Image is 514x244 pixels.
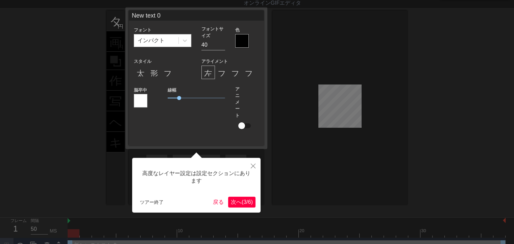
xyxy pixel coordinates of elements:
[231,199,242,205] font: 次へ
[210,197,226,208] button: 戻る
[246,199,248,205] font: /
[140,199,164,205] font: ツアー終了
[248,199,251,205] font: 6
[228,197,255,208] button: 次
[137,197,166,207] button: ツアー終了
[243,199,246,205] font: 3
[251,199,253,205] font: )
[246,158,261,173] button: 近い
[213,199,224,205] font: 戻る
[242,199,243,205] font: (
[142,170,250,184] font: 高度なレイヤー設定は設定セクションにあります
